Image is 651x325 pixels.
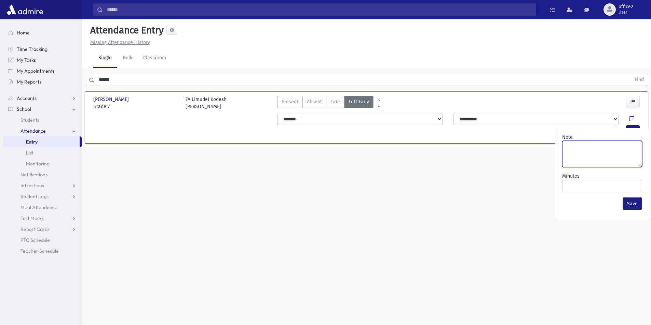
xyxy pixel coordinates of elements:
label: Minutes [562,173,580,180]
a: Entry [3,136,80,147]
button: Save [623,197,642,210]
a: Notifications [3,169,82,180]
input: Search [103,3,536,16]
span: Meal Attendance [21,204,57,210]
span: My Appointments [17,68,55,74]
a: Infractions [3,180,82,191]
a: List [3,147,82,158]
span: Notifications [21,172,48,178]
span: PTC Schedule [21,237,50,243]
button: Find [630,74,648,86]
span: Accounts [17,95,37,101]
a: My Reports [3,76,82,87]
a: Single [93,49,117,68]
a: Accounts [3,93,82,104]
span: Late [330,98,340,105]
span: List [26,150,33,156]
a: Monitoring [3,158,82,169]
span: Left Early [349,98,369,105]
a: Time Tracking [3,44,82,55]
a: Classroom [138,49,172,68]
span: [PERSON_NAME] [93,96,130,103]
span: Monitoring [26,161,50,167]
span: My Reports [17,79,41,85]
a: PTC Schedule [3,235,82,246]
span: Teacher Schedule [21,248,59,254]
h5: Attendance Entry [87,25,164,36]
a: Teacher Schedule [3,246,82,256]
span: Attendance [21,128,46,134]
span: Infractions [21,182,44,189]
span: Students [21,117,39,123]
img: AdmirePro [5,3,45,16]
a: Home [3,27,82,38]
a: My Tasks [3,55,82,65]
label: Note [562,134,573,141]
span: School [17,106,31,112]
span: Student Logs [21,193,49,200]
a: School [3,104,82,115]
span: Absent [307,98,322,105]
span: Report Cards [21,226,50,232]
a: Students [3,115,82,125]
span: Test Marks [21,215,44,221]
a: Test Marks [3,213,82,224]
span: My Tasks [17,57,36,63]
u: Missing Attendance History [90,40,150,45]
div: 7A Limudei Kodesh [PERSON_NAME] [186,96,227,110]
a: Meal Attendance [3,202,82,213]
a: Attendance [3,125,82,136]
a: Bulk [117,49,138,68]
span: Home [17,30,30,36]
a: Report Cards [3,224,82,235]
span: Grade 7 [93,103,179,110]
a: Student Logs [3,191,82,202]
span: Entry [26,139,38,145]
div: AttTypes [277,96,374,110]
span: Present [282,98,298,105]
span: User [619,10,633,15]
span: Time Tracking [17,46,48,52]
a: Missing Attendance History [87,40,150,45]
span: office2 [619,4,633,10]
a: My Appointments [3,65,82,76]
